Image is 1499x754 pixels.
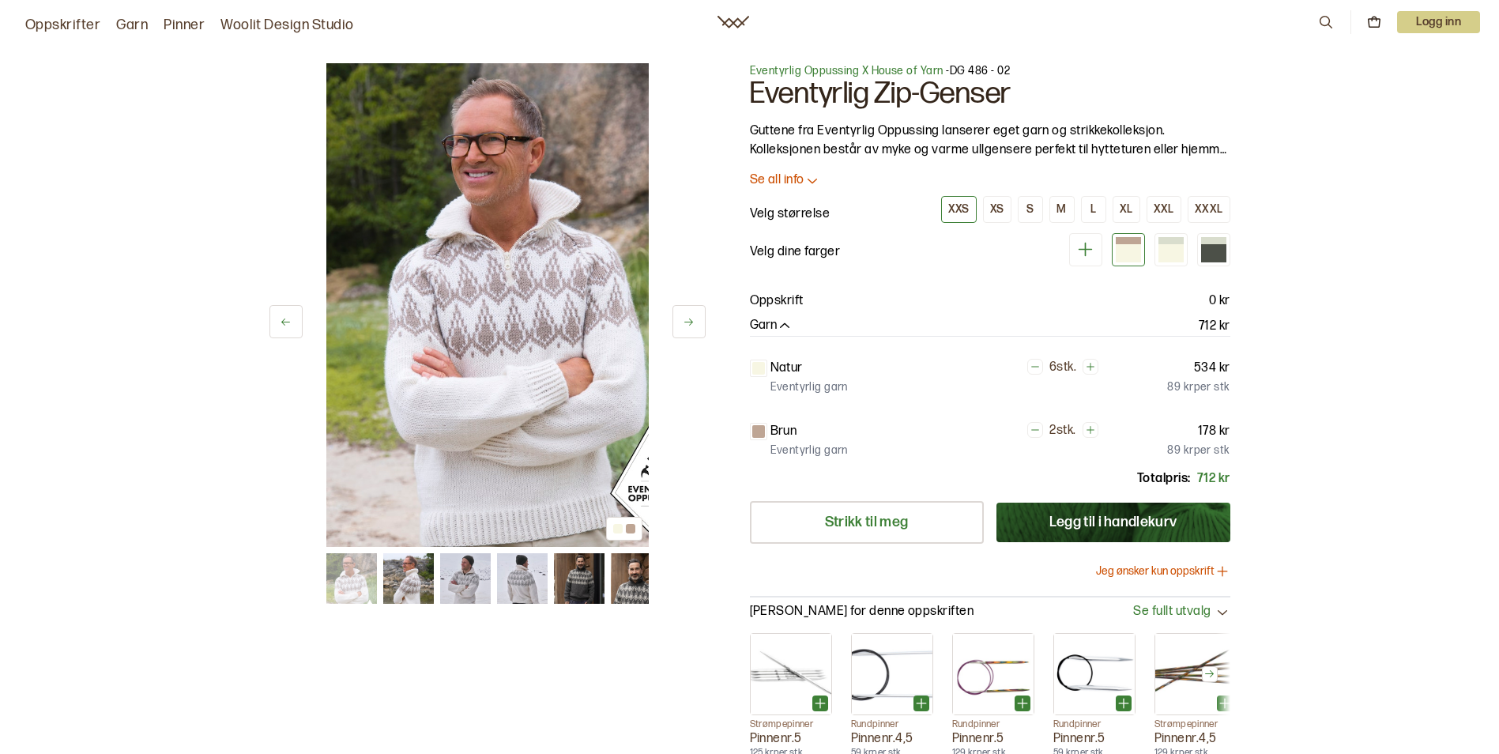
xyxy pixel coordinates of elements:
[750,604,1230,620] button: [PERSON_NAME] for denne oppskriftenSe fullt utvalg
[750,122,1230,160] p: Guttene fra Eventyrlig Oppussing lanserer eget garn og strikkekolleksjon. Kolleksjonen består av ...
[770,359,803,378] p: Natur
[750,172,804,189] p: Se all info
[1199,317,1230,336] p: 712 kr
[1195,202,1223,217] div: XXXL
[220,14,354,36] a: Woolit Design Studio
[750,604,974,620] p: [PERSON_NAME] for denne oppskriften
[750,292,804,311] p: Oppskrift
[770,422,797,441] p: Brun
[116,14,148,36] a: Garn
[1133,604,1211,620] span: Se fullt utvalg
[1155,634,1236,714] img: Pinne
[952,731,1034,748] p: Pinnenr. 5
[983,196,1011,223] button: XS
[1120,202,1133,217] div: XL
[1167,443,1230,458] p: 89 kr per stk
[750,79,1230,109] h1: Eventyrlig Zip-Genser
[1090,202,1096,217] div: L
[1056,202,1066,217] div: M
[990,202,1004,217] div: XS
[1113,196,1140,223] button: XL
[750,731,832,748] p: Pinnenr. 5
[1197,469,1230,488] p: 712 kr
[1194,359,1230,378] p: 534 kr
[750,63,1230,79] p: - DG 486 - 02
[750,243,841,262] p: Velg dine farger
[1209,292,1230,311] p: 0 kr
[1154,233,1188,266] div: Natur/beige
[1188,196,1230,223] button: XXXL
[750,318,793,334] button: Garn
[1397,11,1480,33] p: Logg inn
[1112,233,1145,266] div: Natur/brun
[1049,423,1075,439] p: 2 stk.
[750,501,984,544] a: Strikk til meg
[948,202,970,217] div: XXS
[1397,11,1480,33] button: User dropdown
[1154,731,1237,748] p: Pinnenr. 4,5
[1167,379,1230,395] p: 89 kr per stk
[941,196,977,223] button: XXS
[750,64,943,77] a: Eventyrlig Oppussing X House of Yarn
[851,718,933,731] p: Rundpinner
[750,205,830,224] p: Velg størrelse
[996,503,1230,542] button: Legg til i handlekurv
[1049,196,1075,223] button: M
[1197,233,1230,266] div: Koksgrå
[1147,196,1181,223] button: XXL
[1154,202,1174,217] div: XXL
[1054,634,1135,714] img: Pinne
[1026,202,1034,217] div: S
[1096,564,1230,579] button: Jeg ønsker kun oppskrift
[1154,718,1237,731] p: Strømpepinner
[164,14,205,36] a: Pinner
[852,634,932,714] img: Pinne
[1049,360,1076,376] p: 6 stk.
[750,718,832,731] p: Strømpepinner
[717,16,749,28] a: Woolit
[1053,731,1136,748] p: Pinnenr. 5
[953,634,1034,714] img: Pinne
[952,718,1034,731] p: Rundpinner
[326,63,649,547] img: Bilde av oppskrift
[1137,469,1191,488] p: Totalpris:
[751,634,831,714] img: Pinne
[770,379,848,395] p: Eventyrlig garn
[1198,422,1230,441] p: 178 kr
[851,731,933,748] p: Pinnenr. 4,5
[1053,718,1136,731] p: Rundpinner
[1081,196,1106,223] button: L
[750,172,1230,189] button: Se all info
[25,14,100,36] a: Oppskrifter
[1018,196,1043,223] button: S
[770,443,848,458] p: Eventyrlig garn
